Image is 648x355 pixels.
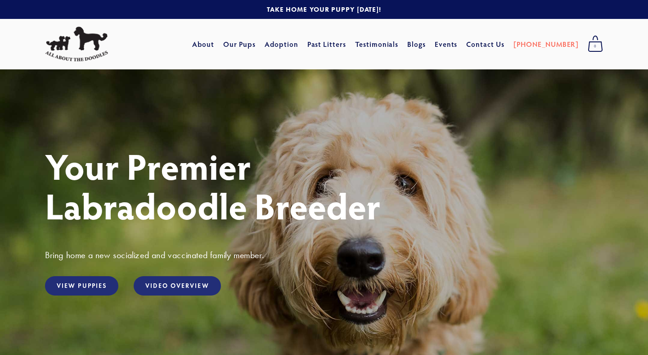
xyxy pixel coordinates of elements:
a: Events [435,36,458,52]
span: 0 [588,41,603,52]
a: Video Overview [134,276,220,296]
a: View Puppies [45,276,118,296]
a: Adoption [265,36,298,52]
a: Our Pups [223,36,256,52]
h3: Bring home a new socialized and vaccinated family member. [45,249,603,261]
a: About [192,36,214,52]
h1: Your Premier Labradoodle Breeder [45,146,603,225]
a: 0 items in cart [583,33,607,55]
a: Contact Us [466,36,504,52]
a: Blogs [407,36,426,52]
a: Past Litters [307,39,346,49]
a: [PHONE_NUMBER] [513,36,579,52]
a: Testimonials [355,36,399,52]
img: All About The Doodles [45,27,108,62]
